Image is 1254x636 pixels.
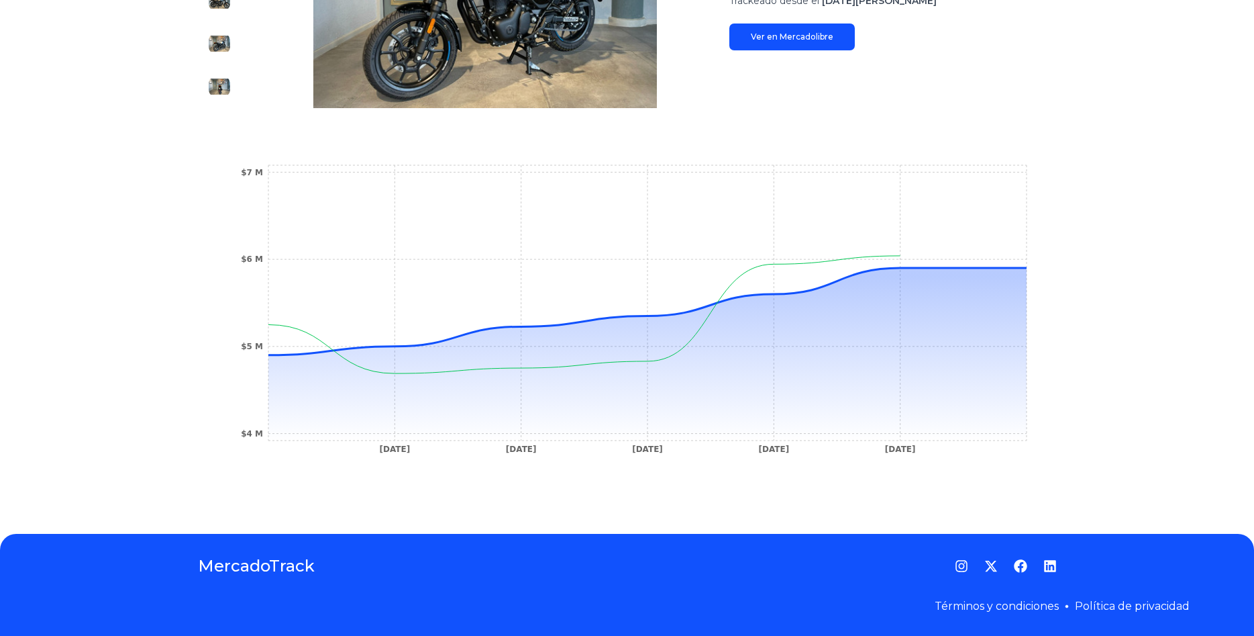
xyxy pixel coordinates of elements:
[198,555,315,577] a: MercadoTrack
[241,168,263,177] tspan: $7 M
[241,342,263,351] tspan: $5 M
[209,33,230,54] img: Royal Enfield Hntr 350 1er Service Bonificado
[1014,559,1027,573] a: Facebook
[632,445,663,454] tspan: [DATE]
[241,255,263,264] tspan: $6 M
[884,445,915,454] tspan: [DATE]
[379,445,410,454] tspan: [DATE]
[241,429,263,439] tspan: $4 M
[935,600,1059,612] a: Términos y condiciones
[984,559,998,573] a: Twitter
[955,559,968,573] a: Instagram
[758,445,789,454] tspan: [DATE]
[505,445,536,454] tspan: [DATE]
[209,76,230,97] img: Royal Enfield Hntr 350 1er Service Bonificado
[1043,559,1057,573] a: LinkedIn
[729,24,855,50] a: Ver en Mercadolibre
[1075,600,1190,612] a: Política de privacidad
